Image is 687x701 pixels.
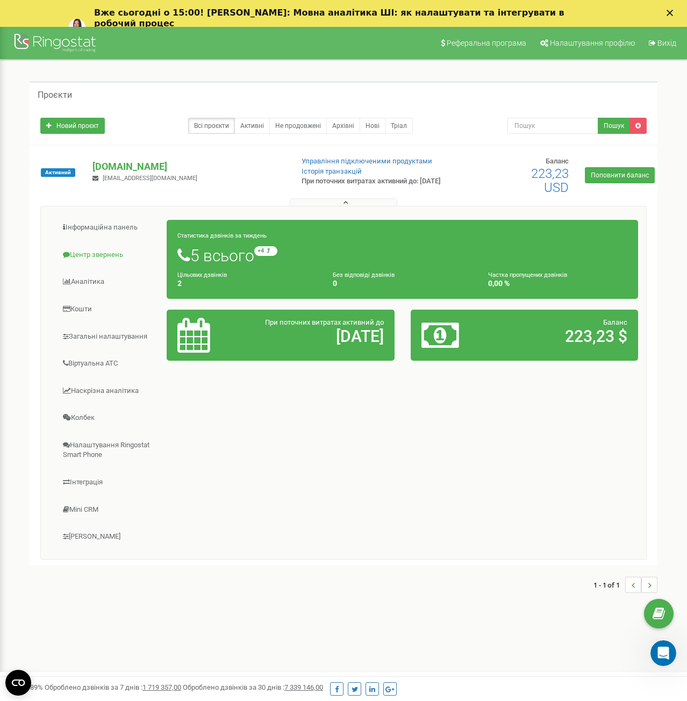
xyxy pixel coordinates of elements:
[252,327,384,345] h2: [DATE]
[49,242,167,268] a: Центр звернень
[49,214,167,241] a: Інформаційна панель
[385,118,413,134] a: Тріал
[177,232,267,239] small: Статистика дзвінків за тиждень
[188,118,235,134] a: Всі проєкти
[254,246,277,256] small: +4
[585,167,655,183] a: Поповнити баланс
[49,324,167,350] a: Загальні налаштування
[333,271,395,278] small: Без відповіді дзвінків
[495,327,627,345] h2: 223,23 $
[550,39,635,47] span: Налаштування профілю
[603,318,627,326] span: Баланс
[326,118,360,134] a: Архівні
[49,350,167,377] a: Віртуальна АТС
[447,39,526,47] span: Реферальна програма
[488,271,567,278] small: Частка пропущених дзвінків
[434,27,532,59] a: Реферальна програма
[533,27,640,59] a: Налаштування профілю
[92,160,284,174] p: [DOMAIN_NAME]
[667,10,677,16] div: Закрыть
[302,167,362,175] a: Історія транзакцій
[49,296,167,323] a: Кошти
[593,566,657,604] nav: ...
[642,27,682,59] a: Вихід
[302,176,441,187] p: При поточних витратах активний до: [DATE]
[531,166,569,195] span: 223,23 USD
[598,118,630,134] button: Пошук
[49,469,167,496] a: Інтеграція
[41,168,75,177] span: Активний
[177,271,227,278] small: Цільових дзвінків
[49,432,167,468] a: Налаштування Ringostat Smart Phone
[265,318,384,326] span: При поточних витратах активний до
[657,39,676,47] span: Вихід
[40,118,105,134] a: Новий проєкт
[49,524,167,550] a: [PERSON_NAME]
[103,175,197,182] span: [EMAIL_ADDRESS][DOMAIN_NAME]
[94,8,564,28] b: Вже сьогодні о 15:00! [PERSON_NAME]: Мовна аналітика ШІ: як налаштувати та інтегрувати в робочий ...
[49,405,167,431] a: Колбек
[38,90,72,100] h5: Проєкти
[5,670,31,696] button: Open CMP widget
[333,280,472,288] h4: 0
[360,118,385,134] a: Нові
[302,157,432,165] a: Управління підключеними продуктами
[68,19,85,36] img: Profile image for Yuliia
[546,157,569,165] span: Баланс
[177,280,317,288] h4: 2
[488,280,627,288] h4: 0,00 %
[49,378,167,404] a: Наскрізна аналітика
[650,640,676,666] iframe: Intercom live chat
[49,269,167,295] a: Аналiтика
[49,497,167,523] a: Mini CRM
[269,118,327,134] a: Не продовжені
[234,118,270,134] a: Активні
[593,577,625,593] span: 1 - 1 of 1
[177,246,627,264] h1: 5 всього
[507,118,599,134] input: Пошук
